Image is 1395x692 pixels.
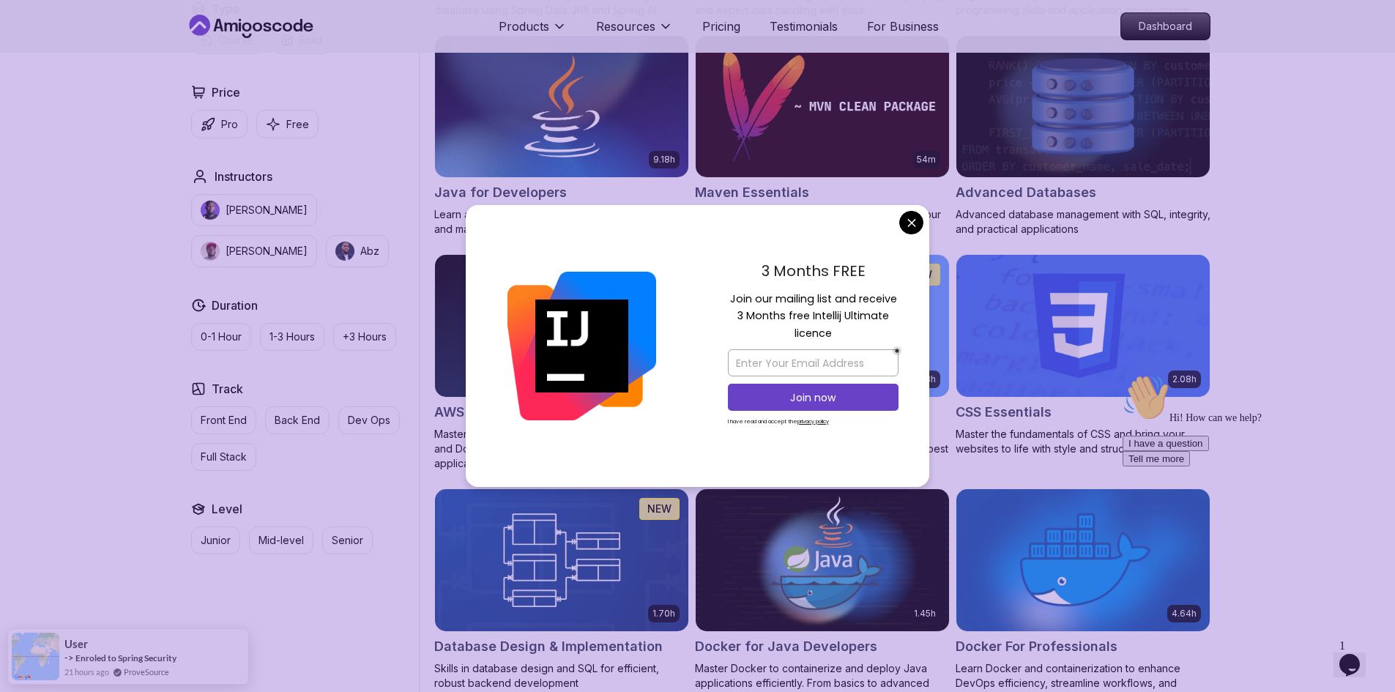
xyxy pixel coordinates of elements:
a: Java for Developers card9.18hJava for DevelopersLearn advanced Java concepts to build scalable an... [434,35,689,237]
p: Abz [360,244,379,258]
h2: Duration [212,297,258,314]
span: Hi! How can we help? [6,44,145,55]
button: Mid-level [249,527,313,554]
a: Dashboard [1120,12,1210,40]
p: [PERSON_NAME] [226,244,308,258]
p: Learn advanced Java concepts to build scalable and maintainable applications. [434,207,689,237]
img: CSS Essentials card [956,255,1210,397]
button: Free [256,110,319,138]
span: 21 hours ago [64,666,109,678]
p: Full Stack [201,450,247,464]
button: Senior [322,527,373,554]
p: Mid-level [258,533,304,548]
p: Back End [275,413,320,428]
p: 1.70h [652,608,675,620]
h2: Docker for Java Developers [695,636,877,657]
h2: Maven Essentials [695,182,809,203]
h2: Database Design & Implementation [434,636,663,657]
button: Dev Ops [338,406,400,434]
button: instructor imgAbz [326,235,389,267]
p: NEW [647,502,672,516]
h2: AWS for Developers [434,402,565,423]
a: For Business [867,18,939,35]
img: Docker for Java Developers card [696,489,949,631]
a: Pricing [702,18,740,35]
img: instructor img [201,242,220,261]
p: Advanced database management with SQL, integrity, and practical applications [956,207,1210,237]
button: Products [499,18,567,47]
a: ProveSource [124,666,169,678]
iframe: chat widget [1117,368,1380,626]
p: Master AWS services like EC2, RDS, VPC, Route 53, and Docker to deploy and manage scalable cloud ... [434,427,689,471]
h2: Advanced Databases [956,182,1096,203]
p: 1.45h [914,608,936,620]
p: +3 Hours [343,330,387,344]
p: 1-3 Hours [269,330,315,344]
h2: CSS Essentials [956,402,1052,423]
button: Tell me more [6,83,73,98]
a: CSS Essentials card2.08hCSS EssentialsMaster the fundamentals of CSS and bring your websites to l... [956,254,1210,456]
h2: Instructors [215,168,272,185]
p: Pro [221,117,238,132]
p: Dev Ops [348,413,390,428]
p: Resources [596,18,655,35]
a: Database Design & Implementation card1.70hNEWDatabase Design & ImplementationSkills in database d... [434,488,689,691]
div: 👋Hi! How can we help?I have a questionTell me more [6,6,269,98]
p: Front End [201,413,247,428]
a: Enroled to Spring Security [75,652,176,663]
p: Junior [201,533,231,548]
iframe: chat widget [1333,633,1380,677]
p: Dashboard [1121,13,1210,40]
p: Senior [332,533,363,548]
a: AWS for Developers card2.73hJUST RELEASEDAWS for DevelopersMaster AWS services like EC2, RDS, VPC... [434,254,689,471]
button: instructor img[PERSON_NAME] [191,235,317,267]
img: AWS for Developers card [435,255,688,397]
a: Advanced Databases cardAdvanced DatabasesAdvanced database management with SQL, integrity, and pr... [956,35,1210,237]
p: Master the fundamentals of CSS and bring your websites to life with style and structure. [956,427,1210,456]
img: provesource social proof notification image [12,633,59,680]
h2: Java for Developers [434,182,567,203]
a: Testimonials [770,18,838,35]
button: instructor img[PERSON_NAME] [191,194,317,226]
p: Products [499,18,549,35]
button: Junior [191,527,240,554]
h2: Level [212,500,242,518]
p: 54m [917,154,936,165]
span: User [64,638,88,650]
button: Resources [596,18,673,47]
h2: Price [212,83,240,101]
img: :wave: [6,6,53,53]
span: -> [64,652,74,663]
p: [PERSON_NAME] [226,203,308,217]
h2: Track [212,380,243,398]
img: instructor img [335,242,354,261]
button: +3 Hours [333,323,396,351]
button: 1-3 Hours [260,323,324,351]
h2: Docker For Professionals [956,636,1117,657]
p: 9.18h [653,154,675,165]
img: Maven Essentials card [696,36,949,178]
p: Free [286,117,309,132]
img: instructor img [201,201,220,220]
img: Java for Developers card [435,36,688,178]
button: 0-1 Hour [191,323,251,351]
button: I have a question [6,67,92,83]
button: Full Stack [191,443,256,471]
button: Front End [191,406,256,434]
img: Database Design & Implementation card [435,489,688,631]
img: Advanced Databases card [956,36,1210,178]
p: 0-1 Hour [201,330,242,344]
a: Maven Essentials card54mMaven EssentialsLearn how to use Maven to build and manage your Java proj... [695,35,950,237]
button: Back End [265,406,330,434]
p: Skills in database design and SQL for efficient, robust backend development [434,661,689,691]
img: Docker For Professionals card [956,489,1210,631]
button: Pro [191,110,248,138]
